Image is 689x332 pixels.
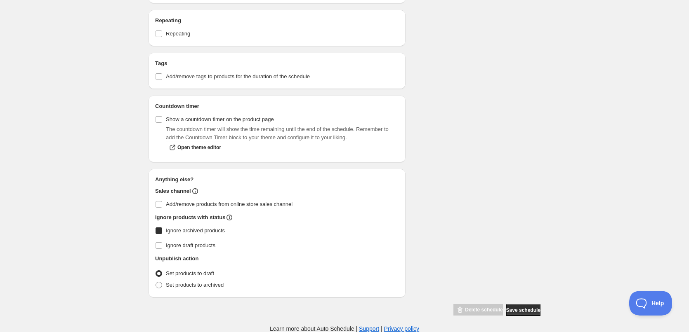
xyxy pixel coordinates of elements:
h2: Countdown timer [155,102,399,110]
span: Ignore draft products [166,242,215,248]
span: Set products to draft [166,270,214,276]
span: Add/remove tags to products for the duration of the schedule [166,73,310,79]
span: Ignore archived products [166,227,225,234]
h2: Ignore products with status [155,213,225,222]
span: Open theme editor [177,144,221,151]
a: Support [359,325,379,332]
span: Repeating [166,30,190,37]
span: Show a countdown timer on the product page [166,116,274,122]
a: Open theme editor [166,142,221,153]
h2: Anything else? [155,175,399,184]
span: Set products to archived [166,282,224,288]
h2: Tags [155,59,399,68]
span: Add/remove products from online store sales channel [166,201,293,207]
p: The countdown timer will show the time remaining until the end of the schedule. Remember to add t... [166,125,399,142]
h2: Unpublish action [155,255,198,263]
button: Save schedule [506,304,540,316]
h2: Repeating [155,16,399,25]
iframe: Toggle Customer Support [629,291,672,316]
span: Save schedule [506,307,540,313]
h2: Sales channel [155,187,191,195]
a: Privacy policy [384,325,420,332]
